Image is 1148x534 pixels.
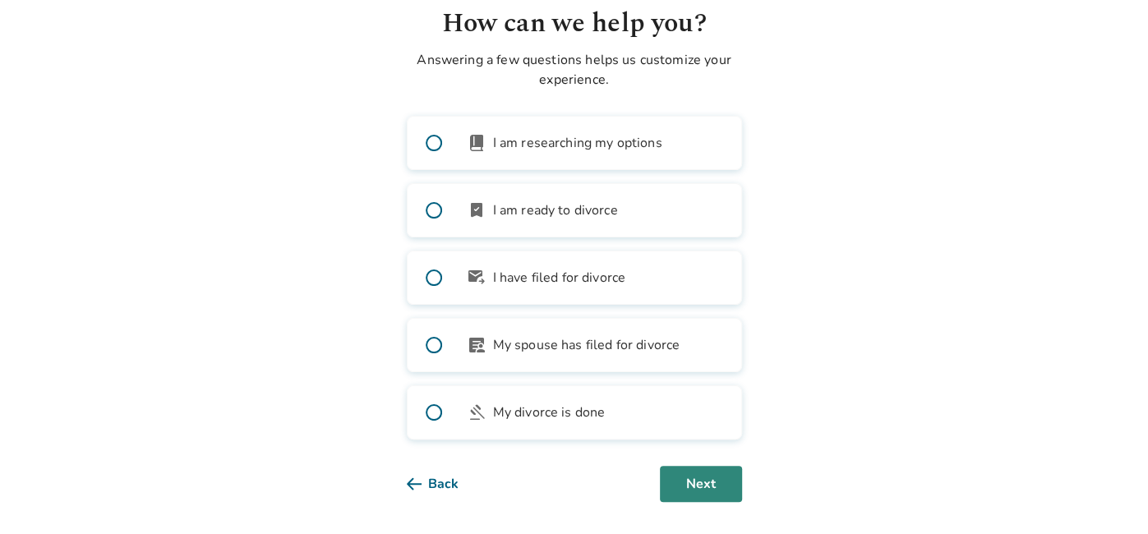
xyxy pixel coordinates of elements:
[493,403,606,422] span: My divorce is done
[493,200,618,220] span: I am ready to divorce
[407,50,742,90] p: Answering a few questions helps us customize your experience.
[467,200,486,220] span: bookmark_check
[407,466,485,502] button: Back
[493,335,680,355] span: My spouse has filed for divorce
[467,335,486,355] span: article_person
[493,268,626,288] span: I have filed for divorce
[660,466,742,502] button: Next
[1066,455,1148,534] iframe: Chat Widget
[493,133,662,153] span: I am researching my options
[467,403,486,422] span: gavel
[467,133,486,153] span: book_2
[407,4,742,44] h1: How can we help you?
[467,268,486,288] span: outgoing_mail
